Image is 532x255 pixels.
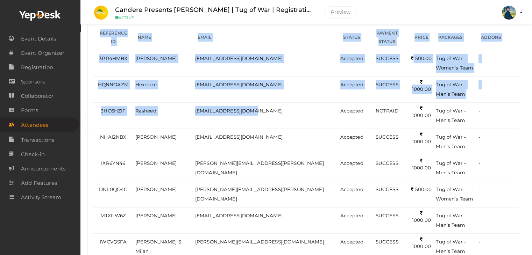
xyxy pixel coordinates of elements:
[21,75,45,89] span: Sponsors
[135,56,177,61] span: [PERSON_NAME]
[21,147,45,161] span: Check-in
[21,118,48,132] span: Attendees
[477,25,519,50] th: ADDONS
[478,187,480,192] span: -
[100,134,126,140] span: NHAI2NBX
[411,56,432,61] span: 500.00
[434,25,477,50] th: PACKAGES
[195,213,283,218] span: [EMAIL_ADDRESS][DOMAIN_NAME]
[135,82,157,87] span: Hexnode
[115,15,314,20] small: ACTIVE
[101,160,125,166] span: IXR6YN46
[436,56,473,71] span: Tug of War – Women’s Team
[21,46,64,60] span: Event Organizer
[100,239,127,245] span: IWCVQSFA
[21,190,61,204] span: Activity Stream
[135,160,177,166] span: [PERSON_NAME]
[376,56,398,61] span: SUCCESS
[21,89,54,103] span: Collaborator
[324,6,357,19] button: Preview
[21,103,38,117] span: Forms
[195,56,283,61] span: [EMAIL_ADDRESS][DOMAIN_NAME]
[376,239,398,245] span: SUCCESS
[478,213,480,218] span: -
[195,187,324,202] span: [PERSON_NAME][EMAIL_ADDRESS][PERSON_NAME][DOMAIN_NAME]
[411,187,432,192] span: 500.00
[94,6,108,20] img: 0C2H5NAW_small.jpeg
[340,187,363,192] span: Accepted
[340,213,363,218] span: Accepted
[340,160,363,166] span: Accepted
[436,134,466,149] span: Tug of War – Men’s Team
[21,162,65,176] span: Announcements
[412,210,431,223] span: 1000.00
[21,32,56,46] span: Event Details
[436,187,473,202] span: Tug of War – Women’s Team
[135,239,181,254] span: [PERSON_NAME] S Milan
[412,105,431,118] span: 1000.00
[478,160,480,166] span: -
[376,82,398,87] span: SUCCESS
[115,5,314,15] label: Candere Presents [PERSON_NAME] | Tug of War | Registration
[376,213,398,218] span: SUCCESS
[376,134,398,140] span: SUCCESS
[478,239,480,245] span: -
[135,108,156,114] span: Rasheed
[100,30,127,44] span: REFERENCE ID
[436,160,466,175] span: Tug of War – Men’s Team
[195,108,283,114] span: [EMAIL_ADDRESS][DOMAIN_NAME]
[340,56,363,61] span: Accepted
[376,108,398,114] span: NOTPAID
[99,187,127,192] span: DNL0QO4G
[135,213,177,218] span: [PERSON_NAME]
[195,82,283,87] span: [EMAIL_ADDRESS][DOMAIN_NAME]
[340,108,363,114] span: Accepted
[135,134,177,140] span: [PERSON_NAME]
[412,236,431,249] span: 1000.00
[478,108,480,114] span: -
[195,134,283,140] span: [EMAIL_ADDRESS][DOMAIN_NAME]
[436,213,466,228] span: Tug of War – Men’s Team
[340,134,363,140] span: Accepted
[412,132,431,145] span: 1000.00
[376,187,398,192] span: SUCCESS
[195,160,324,175] span: [PERSON_NAME][EMAIL_ADDRESS][PERSON_NAME][DOMAIN_NAME]
[436,108,466,123] span: Tug of War – Men’s Team
[193,25,339,50] th: EMAIL
[98,82,129,87] span: HQNNOAZM
[340,82,363,87] span: Accepted
[478,56,480,61] span: -
[340,239,363,245] span: Accepted
[21,133,54,147] span: Transactions
[195,239,324,245] span: [PERSON_NAME][EMAIL_ADDRESS][DOMAIN_NAME]
[502,6,516,20] img: ACg8ocImFeownhHtboqxd0f2jP-n9H7_i8EBYaAdPoJXQiB63u4xhcvD=s100
[478,134,480,140] span: -
[436,82,466,97] span: Tug of War – Men’s Team
[409,25,434,50] th: PRICE
[135,187,177,192] span: [PERSON_NAME]
[339,25,365,50] th: STATUS
[365,25,409,50] th: PAYMENT STATUS
[101,108,126,114] span: 3HC6HZIF
[99,56,127,61] span: 3PR4HMBX
[376,160,398,166] span: SUCCESS
[21,60,53,74] span: Registration
[134,25,193,50] th: NAME
[436,239,466,254] span: Tug of War – Men’s Team
[100,213,126,218] span: MJXILW6Z
[412,79,431,92] span: 1000.00
[21,176,57,190] span: Add Features
[478,82,480,87] span: -
[412,158,431,171] span: 1000.00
